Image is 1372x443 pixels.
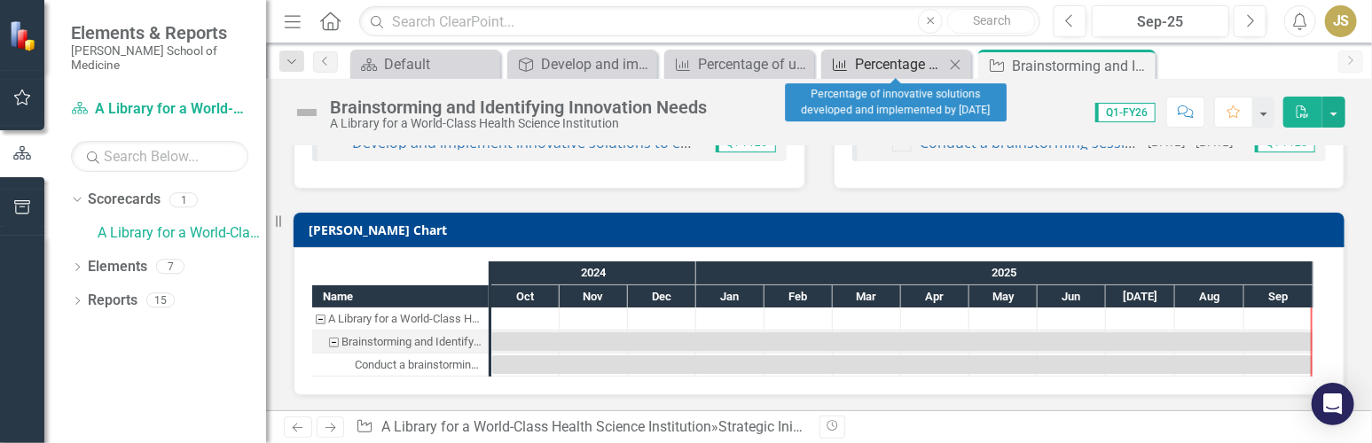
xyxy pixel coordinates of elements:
[785,83,1007,121] div: Percentage of innovative solutions developed and implemented by [DATE]
[1012,55,1151,77] div: Brainstorming and Identifying Innovation Needs
[947,9,1036,34] button: Search
[293,98,321,127] img: Not Defined
[492,355,1313,374] div: Task: Start date: 2024-10-01 End date: 2025-09-30
[355,53,496,75] a: Default
[384,53,496,75] div: Default
[541,53,653,75] div: Develop and implement innovative solutions to expand access to digital resources
[146,293,175,308] div: 15
[1175,285,1244,308] div: Aug
[560,285,628,308] div: Nov
[309,223,1336,237] h3: [PERSON_NAME] Chart
[512,53,653,75] a: Develop and implement innovative solutions to expand access to digital resources
[71,22,248,43] span: Elements & Reports
[1244,285,1313,308] div: Sep
[855,53,945,75] div: Percentage of innovative solutions developed and implemented by [DATE]
[330,97,707,117] div: Brainstorming and Identifying Innovation Needs
[312,354,489,377] div: Task: Start date: 2024-10-01 End date: 2025-09-30
[359,6,1040,37] input: Search ClearPoint...
[355,354,483,377] div: Conduct a brainstorming session to identify key areas where innovation is required
[312,354,489,377] div: Conduct a brainstorming session to identify key areas where innovation is required
[826,53,945,75] a: Percentage of innovative solutions developed and implemented by [DATE]
[312,285,489,307] div: Name
[491,285,560,308] div: Oct
[9,19,40,51] img: ClearPoint Strategy
[969,285,1038,308] div: May
[169,192,198,207] div: 1
[718,418,838,435] a: Strategic Initiatives
[764,285,833,308] div: Feb
[492,332,1313,351] div: Task: Start date: 2024-10-01 End date: 2025-09-30
[312,307,489,330] div: Task: A Library for a World-Class Health Science Institution Start date: 2024-10-01 End date: 202...
[901,285,969,308] div: Apr
[356,417,805,438] div: » »
[1038,285,1106,308] div: Jun
[491,261,696,284] div: 2024
[98,223,266,244] a: A Library for a World-Class Health Science Institution
[330,117,707,130] div: A Library for a World-Class Health Science Institution
[1095,103,1156,122] span: Q1-FY26
[328,307,483,330] div: A Library for a World-Class Health Science Institution
[1325,5,1357,37] button: JS
[669,53,810,75] a: Percentage of users utilizing the new digital resources annually
[312,330,489,354] div: Task: Start date: 2024-10-01 End date: 2025-09-30
[1098,12,1223,33] div: Sep-25
[341,330,483,354] div: Brainstorming and Identifying Innovation Needs
[696,285,764,308] div: Jan
[698,53,810,75] div: Percentage of users utilizing the new digital resources annually
[381,418,711,435] a: A Library for a World-Class Health Science Institution
[88,257,147,277] a: Elements
[71,99,248,120] a: A Library for a World-Class Health Science Institution
[1106,285,1175,308] div: Jul
[1312,383,1354,425] div: Open Intercom Messenger
[156,260,184,275] div: 7
[71,43,248,73] small: [PERSON_NAME] School of Medicine
[833,285,901,308] div: Mar
[312,307,489,330] div: A Library for a World-Class Health Science Institution
[312,330,489,354] div: Brainstorming and Identifying Innovation Needs
[88,190,161,210] a: Scorecards
[696,261,1313,284] div: 2025
[1092,5,1229,37] button: Sep-25
[973,13,1011,27] span: Search
[88,291,137,311] a: Reports
[628,285,696,308] div: Dec
[71,141,248,172] input: Search Below...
